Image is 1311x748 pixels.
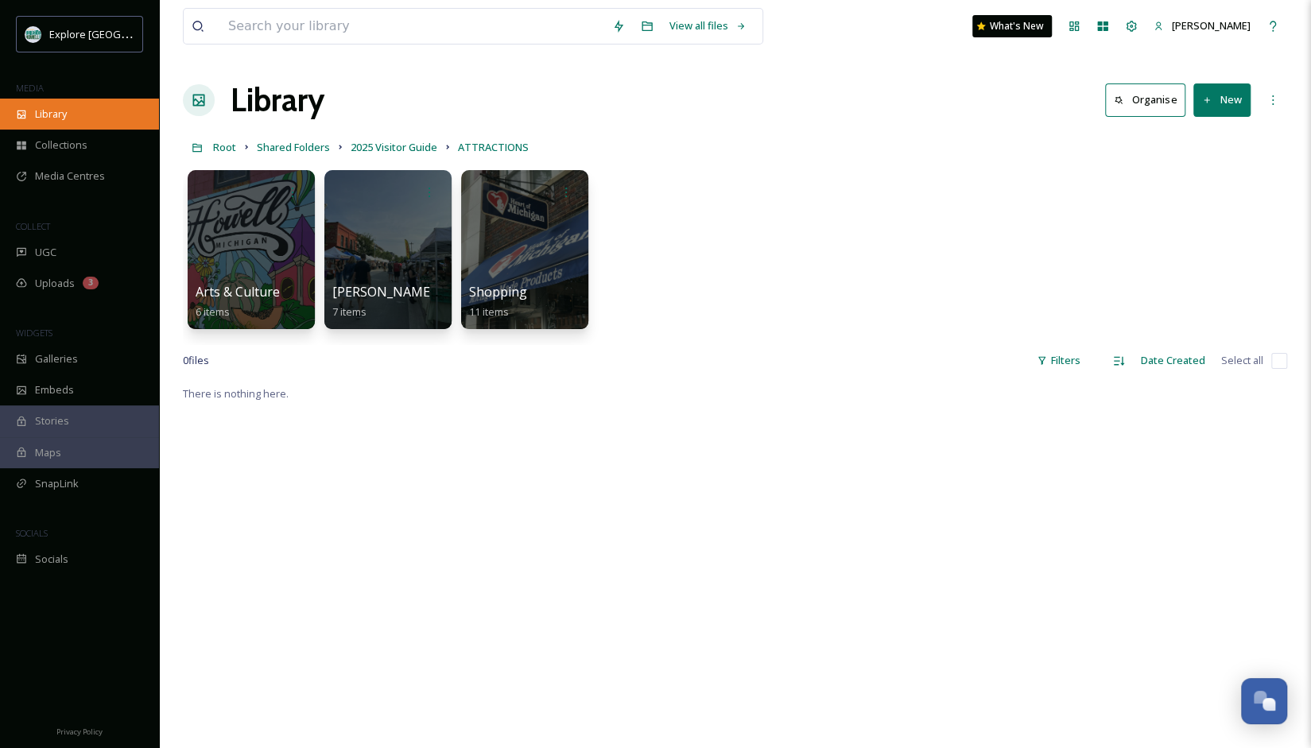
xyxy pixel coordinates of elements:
span: Privacy Policy [56,727,103,737]
span: MEDIA [16,82,44,94]
span: COLLECT [16,220,50,232]
span: Embeds [35,382,74,397]
span: Collections [35,138,87,153]
a: Arts & Culture6 items [196,285,280,319]
span: [PERSON_NAME] [1172,18,1251,33]
div: Filters [1029,345,1088,376]
a: What's New [972,15,1052,37]
span: [PERSON_NAME] Markets [332,283,487,300]
a: Shopping11 items [469,285,527,319]
a: Shared Folders [257,138,330,157]
span: 11 items [469,304,509,319]
a: [PERSON_NAME] Markets7 items [332,285,487,319]
a: ATTRACTIONS [458,138,529,157]
span: SnapLink [35,476,79,491]
span: Library [35,107,67,122]
span: Galleries [35,351,78,366]
span: UGC [35,245,56,260]
span: Stories [35,413,69,428]
span: There is nothing here. [183,386,289,401]
span: Select all [1221,353,1263,368]
a: [PERSON_NAME] [1146,10,1259,41]
a: View all files [661,10,754,41]
span: Maps [35,445,61,460]
span: 6 items [196,304,230,319]
div: 3 [83,277,99,289]
span: Arts & Culture [196,283,280,300]
span: Shopping [469,283,527,300]
span: Root [213,140,236,154]
a: Organise [1105,83,1193,116]
a: 2025 Visitor Guide [351,138,437,157]
span: 7 items [332,304,367,319]
a: Root [213,138,236,157]
div: Date Created [1133,345,1213,376]
span: SOCIALS [16,527,48,539]
input: Search your library [220,9,604,44]
span: WIDGETS [16,327,52,339]
span: Shared Folders [257,140,330,154]
a: Library [231,76,324,124]
span: ATTRACTIONS [458,140,529,154]
span: Media Centres [35,169,105,184]
span: Socials [35,552,68,567]
button: Organise [1105,83,1185,116]
span: Explore [GEOGRAPHIC_DATA][PERSON_NAME] [49,26,268,41]
button: New [1193,83,1251,116]
a: Privacy Policy [56,721,103,740]
span: 0 file s [183,353,209,368]
span: Uploads [35,276,75,291]
img: 67e7af72-b6c8-455a-acf8-98e6fe1b68aa.avif [25,26,41,42]
button: Open Chat [1241,678,1287,724]
span: 2025 Visitor Guide [351,140,437,154]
